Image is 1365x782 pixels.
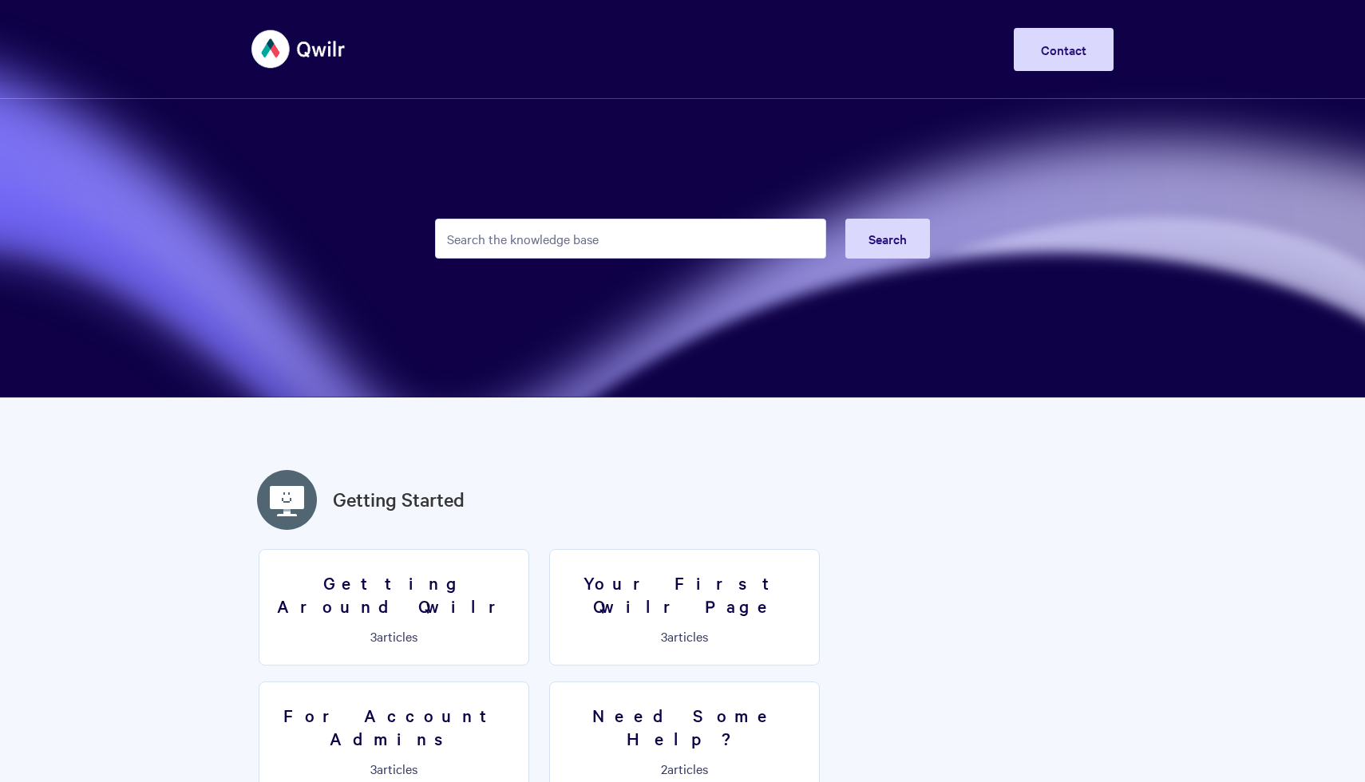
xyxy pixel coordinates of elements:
a: Getting Around Qwilr 3articles [259,549,529,665]
h3: Need Some Help? [560,704,809,749]
a: Your First Qwilr Page 3articles [549,549,820,665]
img: Qwilr Help Center [251,19,346,79]
span: Search [868,230,907,247]
p: articles [560,629,809,643]
button: Search [845,219,930,259]
span: 3 [370,627,377,645]
h3: Your First Qwilr Page [560,571,809,617]
input: Search the knowledge base [435,219,826,259]
h3: For Account Admins [269,704,519,749]
p: articles [560,761,809,776]
a: Contact [1014,28,1114,71]
a: Getting Started [333,485,465,514]
span: 3 [661,627,667,645]
h3: Getting Around Qwilr [269,571,519,617]
p: articles [269,761,519,776]
span: 3 [370,760,377,777]
p: articles [269,629,519,643]
span: 2 [661,760,667,777]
